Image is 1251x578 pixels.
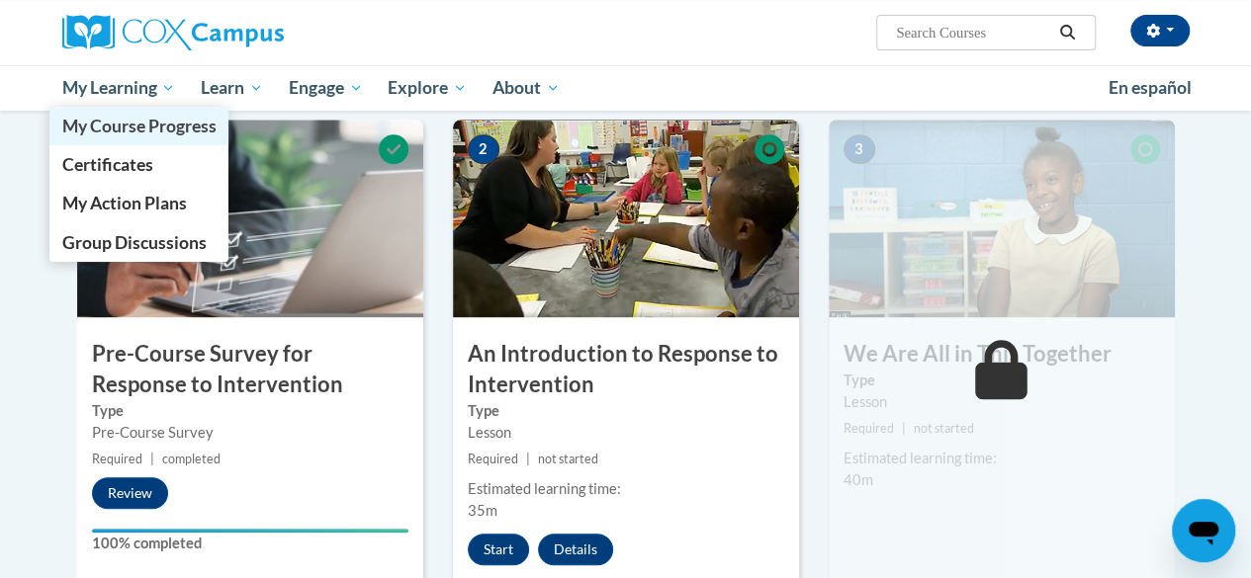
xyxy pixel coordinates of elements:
div: Main menu [47,65,1205,111]
span: Required [844,421,894,436]
div: Estimated learning time: [468,478,784,500]
span: En español [1109,77,1192,98]
span: My Action Plans [61,193,186,213]
a: Cox Campus [62,15,418,50]
h3: An Introduction to Response to Intervention [453,339,799,400]
span: About [492,76,560,100]
label: 100% completed [92,533,408,554]
div: Lesson [468,422,784,444]
h3: Pre-Course Survey for Response to Intervention [77,339,423,400]
span: 35m [468,502,497,519]
a: Learn [188,65,276,111]
span: | [902,421,906,436]
a: Certificates [49,145,229,184]
h3: We Are All in This Together [829,339,1175,370]
span: not started [538,452,598,466]
span: Required [468,452,518,466]
a: My Action Plans [49,184,229,222]
a: Explore [375,65,480,111]
span: My Course Progress [61,116,216,136]
span: Explore [388,76,467,100]
span: Required [92,452,142,466]
a: My Course Progress [49,107,229,145]
a: Group Discussions [49,223,229,262]
input: Search Courses [894,21,1052,44]
a: About [480,65,573,111]
iframe: Button to launch messaging window [1172,499,1235,562]
span: | [150,452,154,466]
span: 40m [844,471,873,488]
label: Type [844,370,1160,391]
div: Pre-Course Survey [92,422,408,444]
button: Start [468,534,529,565]
a: My Learning [49,65,189,111]
button: Account Settings [1130,15,1190,46]
span: Learn [201,76,263,100]
span: 2 [468,134,499,164]
span: Engage [289,76,363,100]
label: Type [92,400,408,422]
div: Lesson [844,391,1160,413]
img: Course Image [77,120,423,317]
span: My Learning [61,76,175,100]
a: En español [1096,67,1205,109]
span: completed [162,452,221,466]
button: Search [1052,21,1082,44]
button: Details [538,534,613,565]
img: Cox Campus [62,15,284,50]
span: Group Discussions [61,232,206,253]
div: Estimated learning time: [844,448,1160,469]
div: Your progress [92,529,408,533]
span: 3 [844,134,875,164]
img: Course Image [453,120,799,317]
span: Certificates [61,154,152,175]
button: Review [92,477,168,509]
span: | [526,452,530,466]
label: Type [468,400,784,422]
img: Course Image [829,120,1175,317]
span: not started [914,421,974,436]
a: Engage [276,65,376,111]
